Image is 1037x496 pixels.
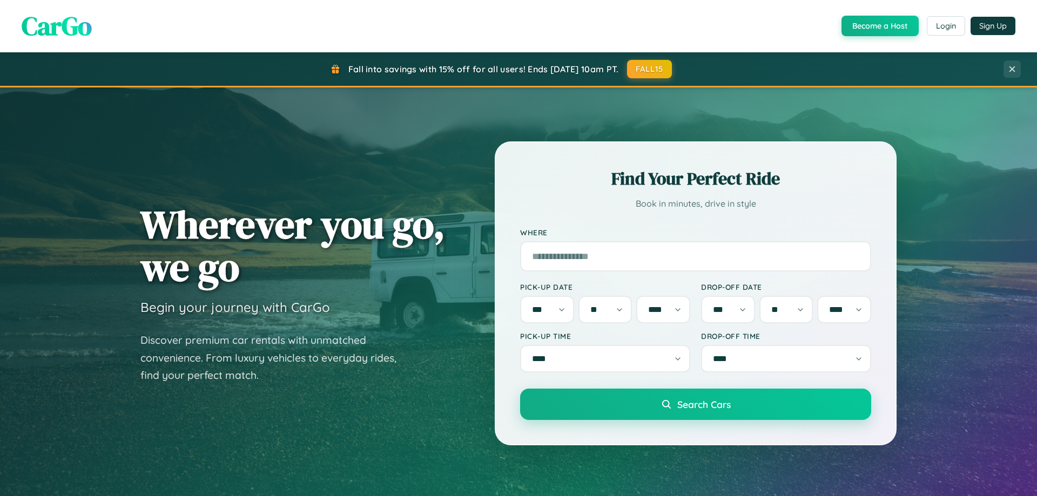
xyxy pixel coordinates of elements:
button: Login [927,16,965,36]
label: Drop-off Time [701,331,871,341]
h1: Wherever you go, we go [140,203,445,288]
p: Book in minutes, drive in style [520,196,871,212]
span: Fall into savings with 15% off for all users! Ends [DATE] 10am PT. [348,64,619,74]
span: CarGo [22,8,92,44]
label: Where [520,228,871,237]
h3: Begin your journey with CarGo [140,299,330,315]
button: FALL15 [627,60,672,78]
p: Discover premium car rentals with unmatched convenience. From luxury vehicles to everyday rides, ... [140,331,410,384]
h2: Find Your Perfect Ride [520,167,871,191]
button: Sign Up [971,17,1015,35]
label: Drop-off Date [701,282,871,291]
label: Pick-up Date [520,282,690,291]
span: Search Cars [677,398,731,410]
button: Become a Host [841,16,919,36]
button: Search Cars [520,389,871,420]
label: Pick-up Time [520,331,690,341]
